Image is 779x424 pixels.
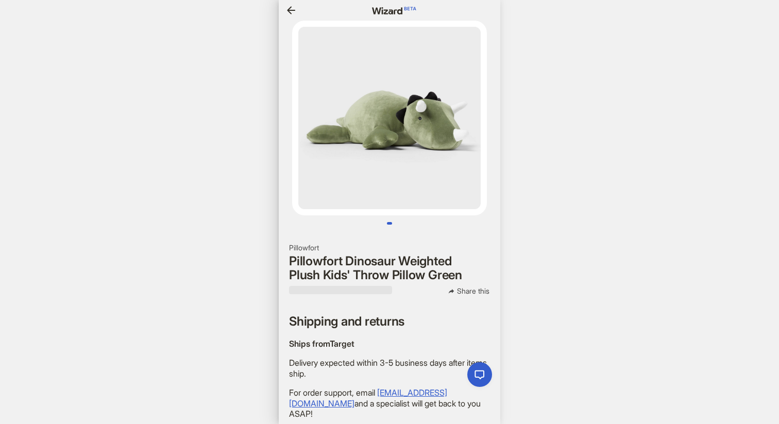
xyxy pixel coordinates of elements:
[289,387,447,409] a: [EMAIL_ADDRESS][DOMAIN_NAME]
[289,338,354,349] span: Ships from Target
[289,315,490,328] h2: Shipping and returns
[289,358,490,379] p: Delivery expected within 3-5 business days after items ship.
[439,286,498,296] button: Share this
[289,243,490,252] h2: Pillowfort
[289,255,490,282] h1: Pillowfort Dinosaur Weighted Plush Kids' Throw Pillow Green
[289,387,490,419] p: For order support, email and a specialist will get back to you ASAP!
[457,286,489,296] span: Share this
[387,222,392,225] button: Go to slide 1
[292,21,487,215] img: Pillowfort Dinosaur Weighted Plush Kids' Throw Pillow Green Dinosaur Weighted Plush Kids' Throw P...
